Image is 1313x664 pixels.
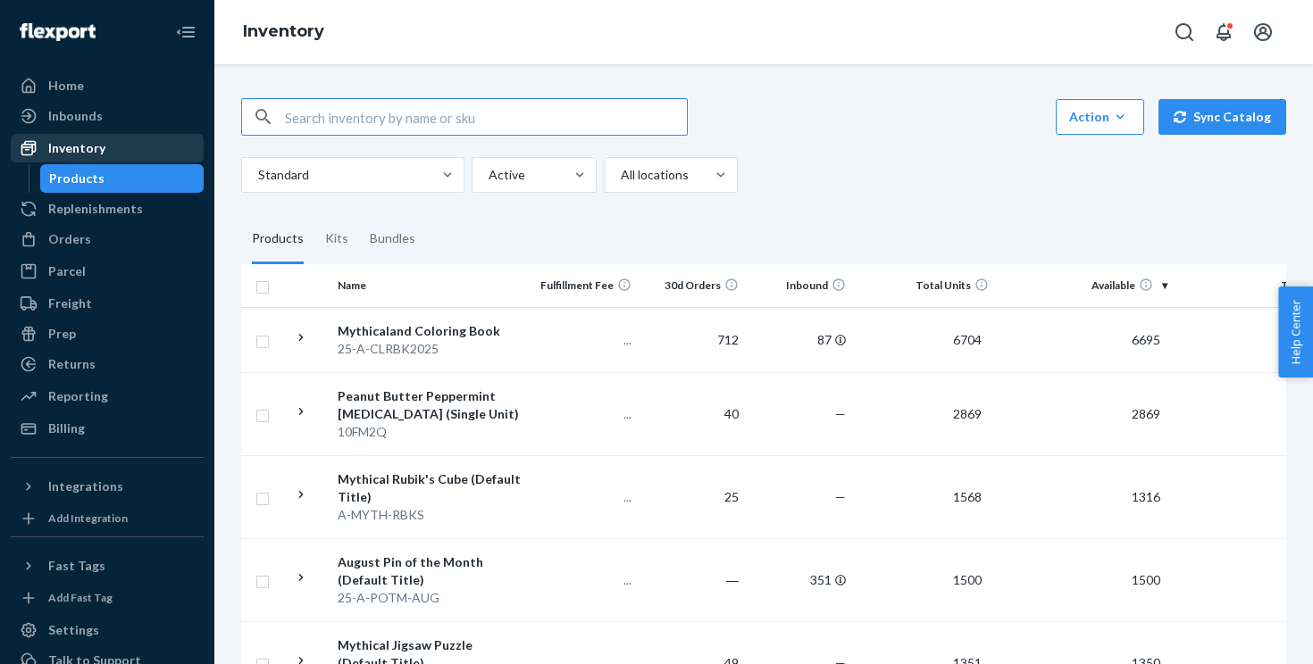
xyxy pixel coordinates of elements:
[1125,572,1167,587] span: 1500
[11,102,204,130] a: Inbounds
[48,107,103,125] div: Inbounds
[946,406,989,421] span: 2869
[639,307,746,372] td: 712
[11,289,204,318] a: Freight
[285,99,687,135] input: Search inventory by name or sku
[48,510,128,526] div: Add Integration
[48,325,76,343] div: Prep
[996,264,1175,307] th: Available
[48,295,92,312] div: Freight
[11,195,204,223] a: Replenishments
[639,455,746,538] td: 25
[1125,332,1167,347] span: 6695
[1125,489,1167,504] span: 1316
[370,214,415,264] div: Bundles
[835,489,846,504] span: —
[11,320,204,348] a: Prep
[1158,99,1286,135] button: Sync Catalog
[338,340,524,358] div: 25-A-CLRBK2025
[338,506,524,524] div: A-MYTH-RBKS
[639,264,746,307] th: 30d Orders
[746,538,853,621] td: 351
[853,264,996,307] th: Total Units
[252,214,304,264] div: Products
[835,406,846,421] span: —
[338,387,524,423] div: Peanut Butter Peppermint [MEDICAL_DATA] (Single Unit)
[946,489,989,504] span: 1568
[1069,108,1131,126] div: Action
[325,214,348,264] div: Kits
[11,616,204,644] a: Settings
[243,21,324,41] a: Inventory
[539,331,631,349] p: ...
[48,477,123,495] div: Integrations
[338,470,524,506] div: Mythical Rubik's Cube (Default Title)
[11,350,204,378] a: Returns
[539,571,631,589] p: ...
[48,590,113,605] div: Add Fast Tag
[946,332,989,347] span: 6704
[48,230,91,248] div: Orders
[48,262,86,280] div: Parcel
[539,488,631,506] p: ...
[11,414,204,443] a: Billing
[48,77,84,95] div: Home
[338,589,524,607] div: 25-A-POTM-AUG
[619,166,621,184] input: All locations
[49,170,105,187] div: Products
[229,6,339,58] ol: breadcrumbs
[746,307,853,372] td: 87
[1125,406,1167,421] span: 2869
[11,552,204,580] button: Fast Tags
[1206,14,1242,50] button: Open notifications
[11,472,204,501] button: Integrations
[20,23,96,41] img: Flexport logo
[48,621,99,639] div: Settings
[338,322,524,340] div: Mythicaland Coloring Book
[531,264,639,307] th: Fulfillment Fee
[338,553,524,589] div: August Pin of the Month (Default Title)
[639,372,746,455] td: 40
[639,538,746,621] td: ―
[256,166,258,184] input: Standard
[11,134,204,162] a: Inventory
[338,423,524,441] div: 10FM2Q
[1167,14,1202,50] button: Open Search Box
[746,264,853,307] th: Inbound
[1056,99,1144,135] button: Action
[40,164,205,193] a: Products
[11,225,204,253] a: Orders
[11,71,204,100] a: Home
[11,508,204,529] a: Add Integration
[11,257,204,286] a: Parcel
[48,419,85,437] div: Billing
[48,200,143,218] div: Replenishments
[168,14,204,50] button: Close Navigation
[487,166,489,184] input: Active
[946,572,989,587] span: 1500
[1245,14,1281,50] button: Open account menu
[48,557,105,575] div: Fast Tags
[48,387,108,405] div: Reporting
[11,587,204,609] a: Add Fast Tag
[330,264,531,307] th: Name
[539,405,631,423] p: ...
[11,382,204,411] a: Reporting
[48,355,96,373] div: Returns
[48,139,105,157] div: Inventory
[1278,286,1313,378] button: Help Center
